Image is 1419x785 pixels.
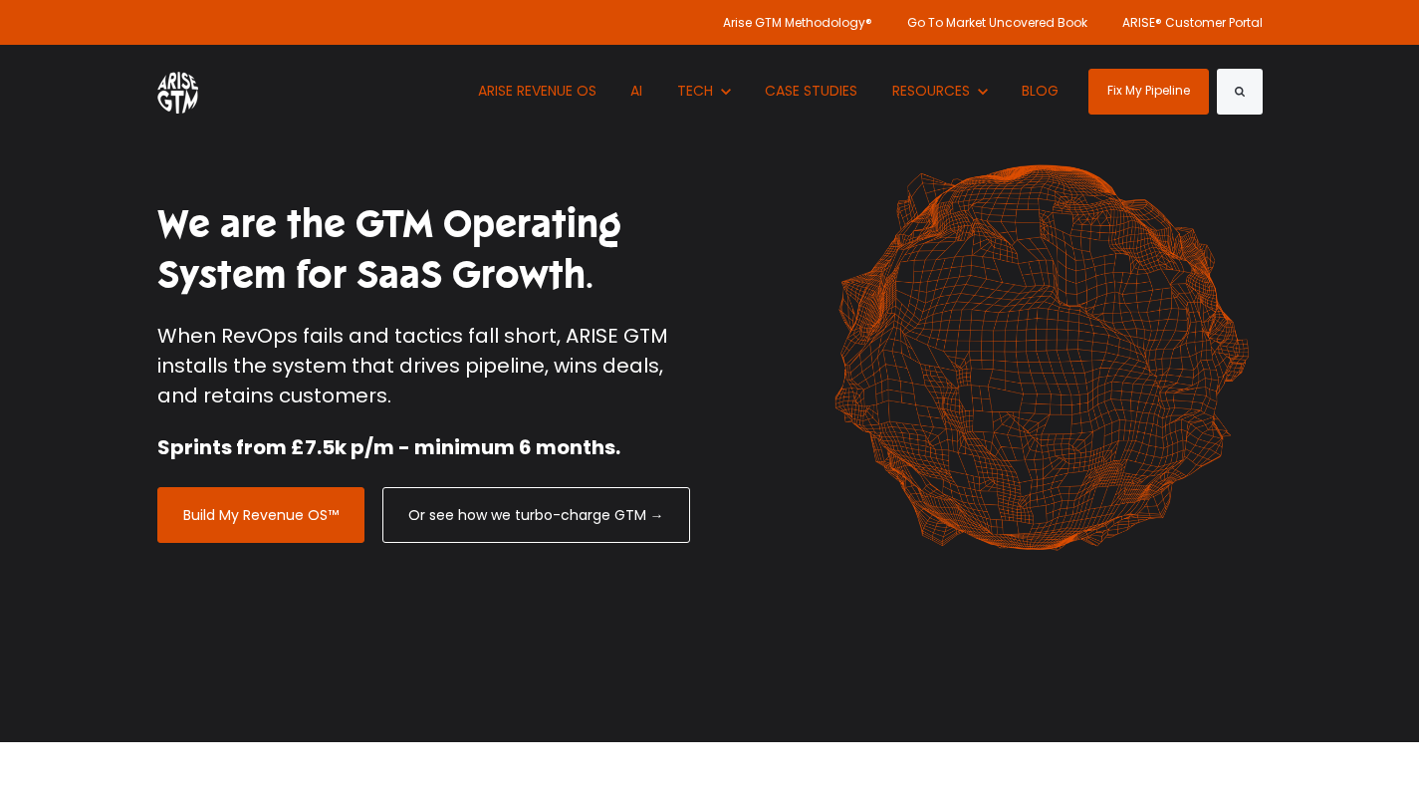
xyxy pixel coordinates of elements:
a: Build My Revenue OS™ [157,487,364,543]
button: Show submenu for TECH TECH [662,45,745,137]
h1: We are the GTM Operating System for SaaS Growth. [157,199,695,302]
img: shape-61 orange [820,143,1263,572]
strong: Sprints from £7.5k p/m - minimum 6 months. [157,433,620,461]
a: CASE STUDIES [751,45,873,137]
a: Or see how we turbo-charge GTM → [382,487,690,543]
a: AI [616,45,658,137]
a: BLOG [1008,45,1074,137]
button: Search [1217,69,1263,115]
span: Show submenu for TECH [677,81,678,82]
a: ARISE REVENUE OS [463,45,611,137]
p: When RevOps fails and tactics fall short, ARISE GTM installs the system that drives pipeline, win... [157,321,695,410]
span: Show submenu for RESOURCES [892,81,893,82]
a: Fix My Pipeline [1088,69,1209,115]
img: ARISE GTM logo (1) white [157,69,198,114]
span: RESOURCES [892,81,970,101]
button: Show submenu for RESOURCES RESOURCES [877,45,1002,137]
nav: Desktop navigation [463,45,1073,137]
span: TECH [677,81,713,101]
